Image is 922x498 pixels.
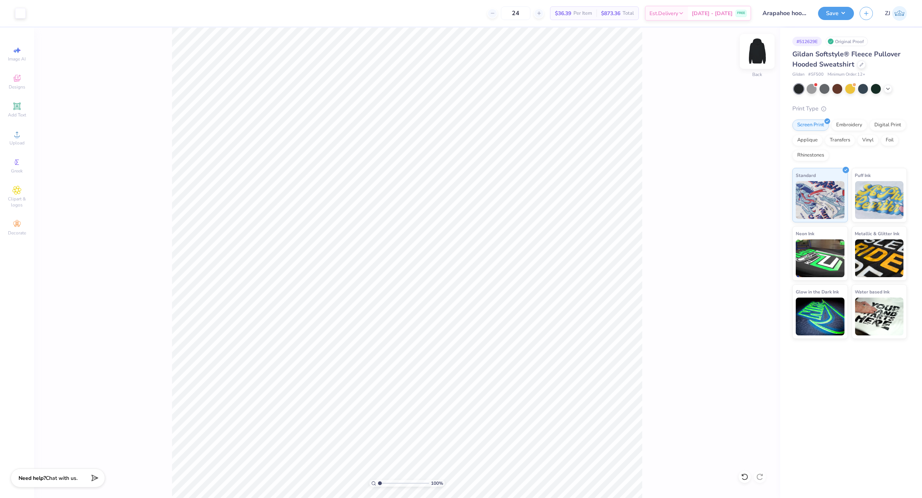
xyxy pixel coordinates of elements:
[792,104,907,113] div: Print Type
[623,9,634,17] span: Total
[8,112,26,118] span: Add Text
[892,6,907,21] img: Zhor Junavee Antocan
[792,37,822,46] div: # 512629E
[796,288,839,296] span: Glow in the Dark Ink
[792,135,823,146] div: Applique
[431,480,443,487] span: 100 %
[808,71,824,78] span: # SF500
[855,181,904,219] img: Puff Ink
[649,9,678,17] span: Est. Delivery
[792,119,829,131] div: Screen Print
[885,6,907,21] a: ZJ
[855,288,890,296] span: Water based Ink
[826,37,868,46] div: Original Proof
[855,171,871,179] span: Puff Ink
[555,9,571,17] span: $36.39
[855,239,904,277] img: Metallic & Glitter Ink
[818,7,854,20] button: Save
[4,196,30,208] span: Clipart & logos
[796,239,845,277] img: Neon Ink
[742,36,772,67] img: Back
[8,230,26,236] span: Decorate
[601,9,620,17] span: $873.36
[855,298,904,335] img: Water based Ink
[796,181,845,219] img: Standard
[9,84,25,90] span: Designs
[825,135,855,146] div: Transfers
[796,171,816,179] span: Standard
[46,475,77,482] span: Chat with us.
[792,50,900,69] span: Gildan Softstyle® Fleece Pullover Hooded Sweatshirt
[855,230,900,237] span: Metallic & Glitter Ink
[796,230,814,237] span: Neon Ink
[11,168,23,174] span: Greek
[9,140,25,146] span: Upload
[792,150,829,161] div: Rhinestones
[881,135,899,146] div: Foil
[885,9,890,18] span: ZJ
[857,135,879,146] div: Vinyl
[869,119,906,131] div: Digital Print
[796,298,845,335] img: Glow in the Dark Ink
[831,119,867,131] div: Embroidery
[757,6,812,21] input: Untitled Design
[501,6,530,20] input: – –
[737,11,745,16] span: FREE
[8,56,26,62] span: Image AI
[827,71,865,78] span: Minimum Order: 12 +
[19,475,46,482] strong: Need help?
[692,9,733,17] span: [DATE] - [DATE]
[752,71,762,78] div: Back
[792,71,804,78] span: Gildan
[573,9,592,17] span: Per Item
